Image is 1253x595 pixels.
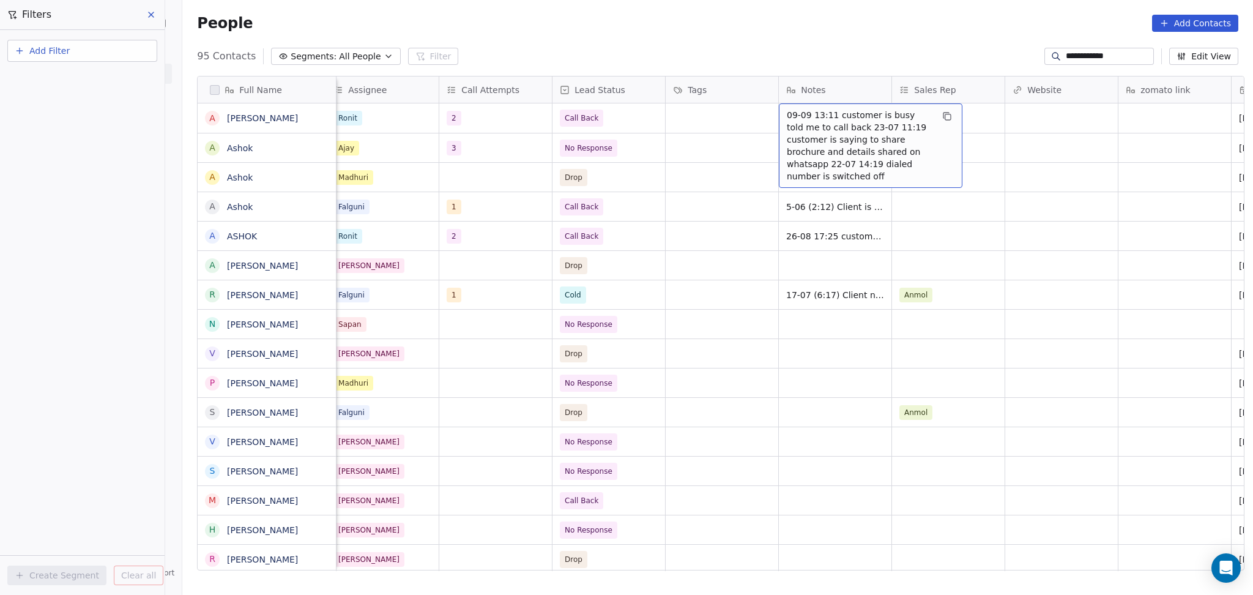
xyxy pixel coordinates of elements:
a: [PERSON_NAME] [227,290,298,300]
span: Drop [565,348,582,360]
span: 2 [447,111,461,125]
span: Ronit [333,111,362,125]
a: [PERSON_NAME] [227,349,298,359]
div: Open Intercom Messenger [1211,553,1241,583]
div: H [209,523,216,536]
a: Ashok [227,202,253,212]
div: S [210,465,215,477]
span: 95 Contacts [197,49,256,64]
span: 09-09 13:11 customer is busy told me to call back 23-07 11:19 customer is saying to share brochur... [787,109,932,182]
span: [PERSON_NAME] [333,552,404,567]
span: Segments: [291,50,336,63]
span: Assignee [348,84,387,96]
div: V [209,347,215,360]
span: zomato link [1140,84,1190,96]
span: Call Back [565,495,598,507]
span: Drop [565,171,582,184]
div: A [209,171,215,184]
div: A [209,141,215,154]
div: N [209,318,215,331]
span: No Response [565,142,612,154]
div: M [209,494,216,507]
span: Falguni [333,288,370,302]
a: [PERSON_NAME] [227,378,298,388]
span: All People [339,50,381,63]
a: [PERSON_NAME] [227,525,298,535]
span: Call Back [565,230,598,242]
div: grid [198,103,336,571]
a: [PERSON_NAME] [227,408,298,417]
a: [PERSON_NAME] [227,496,298,506]
a: Ashok [227,173,253,182]
span: Tags [688,84,707,96]
span: Drop [565,260,582,272]
div: zomato link [1118,77,1231,103]
div: A [209,230,215,242]
span: 3 [447,141,461,155]
div: Tags [666,77,778,103]
span: Anmol [899,405,932,420]
span: Anmol [899,288,932,302]
span: Falguni [333,405,370,420]
span: Call Back [565,201,598,213]
a: [PERSON_NAME] [227,466,298,476]
div: P [210,376,215,389]
div: A [209,259,215,272]
button: Add Contacts [1152,15,1238,32]
div: A [209,200,215,213]
span: Madhuri [333,376,373,391]
span: Falguni [333,200,370,214]
span: 1 [447,200,461,214]
a: [PERSON_NAME] [227,320,298,329]
a: [PERSON_NAME] [227,437,298,447]
span: 17-07 (6:17) Client number does not exist [786,289,884,301]
button: Edit View [1169,48,1238,65]
span: Call Back [565,112,598,124]
span: No Response [565,318,612,331]
span: [PERSON_NAME] [333,523,404,537]
span: Drop [565,553,582,566]
a: ASHOK [227,231,257,241]
div: r [209,553,215,566]
span: People [197,14,253,32]
span: Website [1027,84,1062,96]
span: [PERSON_NAME] [333,258,404,273]
span: Madhuri [333,170,373,185]
span: Ajay [333,141,359,155]
div: Notes [779,77,891,103]
span: [PERSON_NAME] [333,493,404,508]
span: Notes [801,84,825,96]
div: A [209,112,215,125]
span: 2 [447,229,461,244]
span: No Response [565,436,612,448]
span: 26-08 17:25 customer is busy details shared 30-07 10:46 customer didnt pickup the call details sh... [786,230,884,242]
span: Ronit [333,229,362,244]
div: Website [1005,77,1118,103]
a: [PERSON_NAME] [227,261,298,271]
div: R [209,288,215,301]
a: [PERSON_NAME] [227,113,298,123]
div: Lead Status [552,77,665,103]
span: [PERSON_NAME] [333,464,404,479]
span: Sales Rep [914,84,956,96]
span: No Response [565,377,612,389]
span: Lead Status [574,84,625,96]
span: 5-06 (2:12) Client is busy need to send details on whatsapp and then he will call me back [786,201,884,213]
a: Ashok [227,143,253,153]
div: V [209,435,215,448]
span: No Response [565,524,612,536]
button: Filter [408,48,459,65]
span: Full Name [239,84,282,96]
a: [PERSON_NAME] [227,555,298,564]
div: Full Name [198,77,336,103]
span: [PERSON_NAME] [333,346,404,361]
span: 1 [447,288,461,302]
span: Sapan [333,317,366,332]
div: Call Attempts [439,77,552,103]
div: Assignee [326,77,439,103]
span: Cold [565,289,581,301]
span: [PERSON_NAME] [333,435,404,449]
span: Drop [565,406,582,419]
div: S [210,406,215,419]
span: Call Attempts [461,84,519,96]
